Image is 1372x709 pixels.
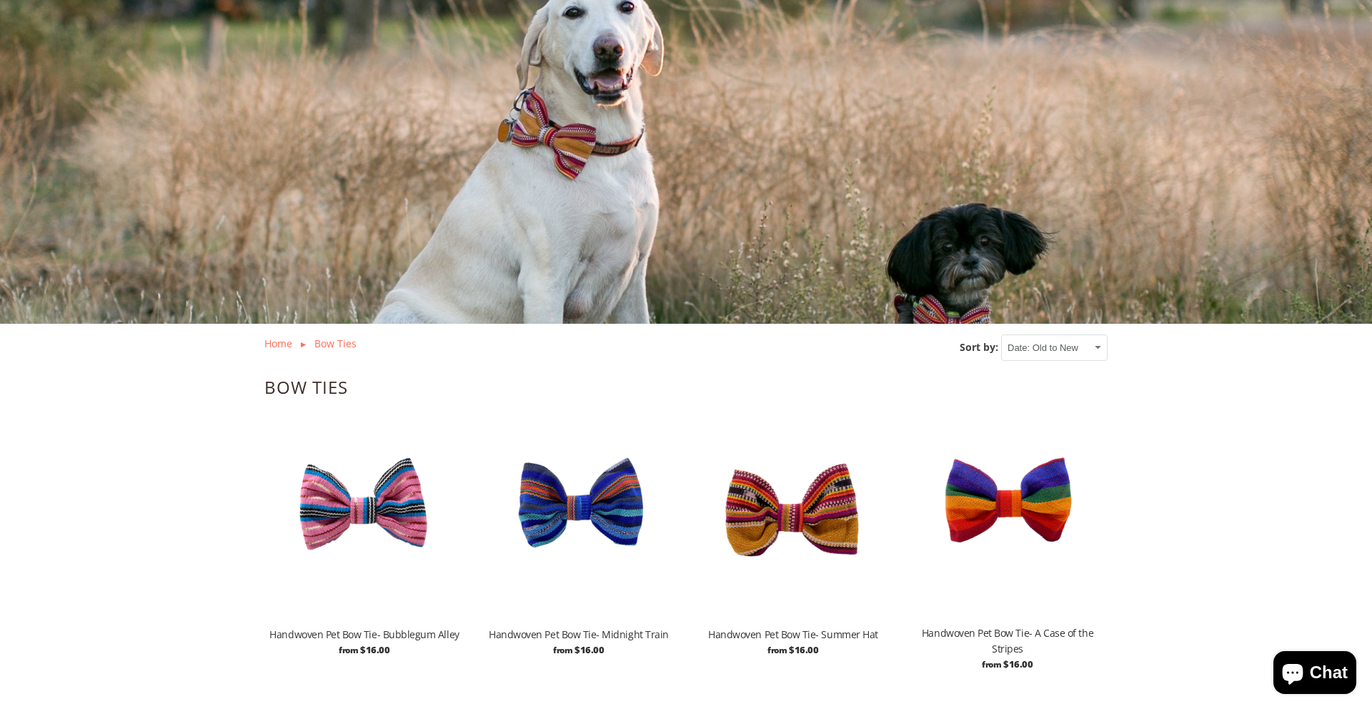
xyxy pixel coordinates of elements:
[264,372,1108,400] h1: Bow ties
[479,411,679,625] img: Handwoven Pet Bow Tie- Midnight Train
[908,411,1108,675] a: Handwoven Pet Bow Tie- A Case of the Stripes Handwoven Pet Bow Tie- A Case of the Stripes from $1...
[479,411,679,661] a: Handwoven Pet Bow Tie- Midnight Train Handwoven Pet Bow Tie- Midnight Train from $16.00
[360,643,389,656] span: $16.00
[489,627,669,643] span: Handwoven Pet Bow Tie- Midnight Train
[301,342,306,347] img: or.png
[1003,658,1033,670] span: $16.00
[575,643,604,656] span: $16.00
[982,658,1001,670] em: from
[264,337,292,350] a: Home
[908,625,1108,657] span: Handwoven Pet Bow Tie- A Case of the Stripes
[314,337,357,350] a: Bow ties
[708,627,878,643] span: Handwoven Pet Bow Tie- Summer Hat
[264,411,464,625] img: Handwoven Pet Bow Tie- Bubblegum Alley
[264,411,464,661] a: Handwoven Pet Bow Tie- Bubblegum Alley Handwoven Pet Bow Tie- Bubblegum Alley from $16.00
[1269,651,1361,698] inbox-online-store-chat: Shopify online store chat
[269,627,459,643] span: Handwoven Pet Bow Tie- Bubblegum Alley
[339,644,358,655] em: from
[553,644,572,655] em: from
[767,644,787,655] em: from
[960,340,998,354] label: Sort by:
[789,643,818,656] span: $16.00
[908,411,1108,625] img: Handwoven Pet Bow Tie- A Case of the Stripes
[693,411,893,625] img: Handwoven Pet Bow Tie- Summer Hat
[693,411,893,661] a: Handwoven Pet Bow Tie- Summer Hat Handwoven Pet Bow Tie- Summer Hat from $16.00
